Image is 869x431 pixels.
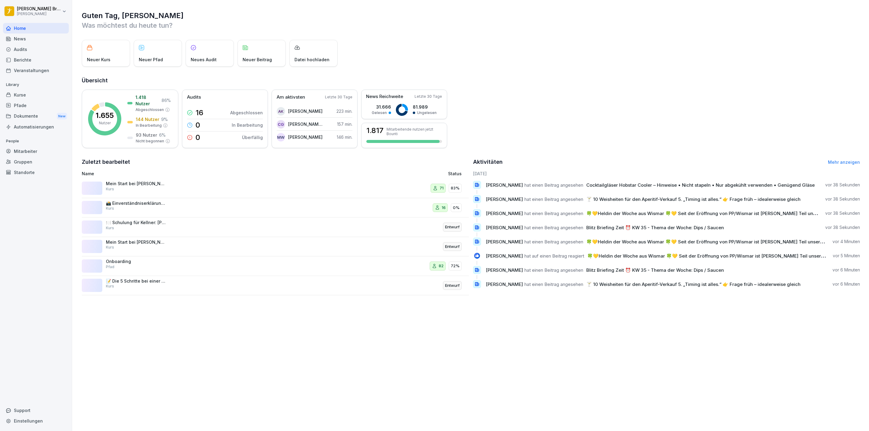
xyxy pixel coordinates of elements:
[106,225,114,231] p: Kurs
[3,55,69,65] div: Berichte
[82,158,469,166] h2: Zuletzt bearbeitet
[106,201,166,206] p: 📸 Einverständniserklärung für Foto- und Videonutzung
[3,33,69,44] a: News
[82,21,860,30] p: Was möchtest du heute tun?
[106,220,166,225] p: 🍽️ Schulung für Kellner: [PERSON_NAME]
[82,76,860,85] h2: Übersicht
[825,210,860,216] p: vor 38 Sekunden
[3,23,69,33] a: Home
[586,211,829,216] span: 🍀💛Heldin der Woche aus Wismar 🍀💛 Seit der Eröffnung von PP/Wismar ist [PERSON_NAME] Teil unseres T
[417,110,437,116] p: Ungelesen
[3,136,69,146] p: People
[832,267,860,273] p: vor 6 Minuten
[453,205,460,211] p: 0%
[3,44,69,55] a: Audits
[3,80,69,90] p: Library
[196,109,203,116] p: 16
[136,123,162,128] p: In Bearbeitung
[825,224,860,230] p: vor 38 Sekunden
[336,108,352,114] p: 223 min.
[445,244,460,250] p: Entwurf
[372,110,387,116] p: Gelesen
[486,211,523,216] span: [PERSON_NAME]
[277,133,285,141] div: MW
[82,170,330,177] p: Name
[106,206,114,211] p: Kurs
[440,185,444,191] p: 71
[524,225,583,230] span: hat einen Beitrag angesehen
[3,111,69,122] a: DokumenteNew
[136,138,164,144] p: Nicht begonnen
[337,121,352,127] p: 157 min.
[587,253,830,259] span: 🍀💛Heldin der Woche aus Wismar 🍀💛 Seit der Eröffnung von PP/Wismar ist [PERSON_NAME] Teil unseres T
[524,253,584,259] span: hat auf einen Beitrag reagiert
[473,158,503,166] h2: Aktivitäten
[243,56,272,63] p: Neuer Beitrag
[82,256,469,276] a: OnboardingPfad8272%
[3,146,69,157] a: Mitarbeiter
[3,65,69,76] a: Veranstaltungen
[486,239,523,245] span: [PERSON_NAME]
[135,107,164,113] p: Abgeschlossen
[413,104,437,110] p: 81.989
[288,134,323,140] p: [PERSON_NAME]
[486,253,523,259] span: [PERSON_NAME]
[294,56,329,63] p: Datei hochladen
[106,181,166,186] p: Mein Start bei [PERSON_NAME] - Personalfragebogen
[3,405,69,416] div: Support
[586,281,801,287] span: 🍸 10 Weisheiten für den Aperitif-Verkauf 5. „Timing ist alles.“ 👉 Frage früh – idealerweise gleich
[106,259,166,264] p: Onboarding
[366,127,384,134] h3: 1.817
[242,134,263,141] p: Überfällig
[524,267,583,273] span: hat einen Beitrag angesehen
[3,122,69,132] a: Automatisierungen
[825,182,860,188] p: vor 38 Sekunden
[486,182,523,188] span: [PERSON_NAME]
[106,264,114,270] p: Pfad
[586,225,724,230] span: Blitz Briefing Zeit ⏰ KW 35 - Thema der Woche: Dips / Saucen
[277,94,305,101] p: Am aktivsten
[486,225,523,230] span: [PERSON_NAME]
[828,160,860,165] a: Mehr anzeigen
[586,196,801,202] span: 🍸 10 Weisheiten für den Aperitif-Verkauf 5. „Timing ist alles.“ 👉 Frage früh – idealerweise gleich
[372,104,391,110] p: 31.666
[106,239,166,245] p: Mein Start bei [PERSON_NAME] - Personalfragebogen
[136,132,157,138] p: 93 Nutzer
[586,267,724,273] span: Blitz Briefing Zeit ⏰ KW 35 - Thema der Woche: Dips / Saucen
[337,134,352,140] p: 146 min.
[196,134,200,141] p: 0
[82,179,469,198] a: Mein Start bei [PERSON_NAME] - PersonalfragebogenKurs7183%
[196,122,200,129] p: 0
[159,132,166,138] p: 6 %
[96,112,114,119] p: 1.655
[473,170,860,177] h6: [DATE]
[106,284,114,289] p: Kurs
[325,94,352,100] p: Letzte 30 Tage
[161,97,171,103] p: 86 %
[82,217,469,237] a: 🍽️ Schulung für Kellner: [PERSON_NAME]KursEntwurf
[3,100,69,111] a: Pfade
[106,186,114,192] p: Kurs
[486,281,523,287] span: [PERSON_NAME]
[288,121,323,127] p: [PERSON_NAME] [PERSON_NAME]
[17,6,61,11] p: [PERSON_NAME] Bremke
[524,182,583,188] span: hat einen Beitrag angesehen
[451,185,460,191] p: 83%
[277,120,285,128] div: CG
[3,167,69,178] div: Standorte
[3,157,69,167] a: Gruppen
[442,205,446,211] p: 16
[833,253,860,259] p: vor 5 Minuten
[135,94,160,107] p: 1.418 Nutzer
[106,245,114,250] p: Kurs
[191,56,217,63] p: Neues Audit
[82,237,469,257] a: Mein Start bei [PERSON_NAME] - PersonalfragebogenKursEntwurf
[586,239,829,245] span: 🍀💛Heldin der Woche aus Wismar 🍀💛 Seit der Eröffnung von PP/Wismar ist [PERSON_NAME] Teil unseres T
